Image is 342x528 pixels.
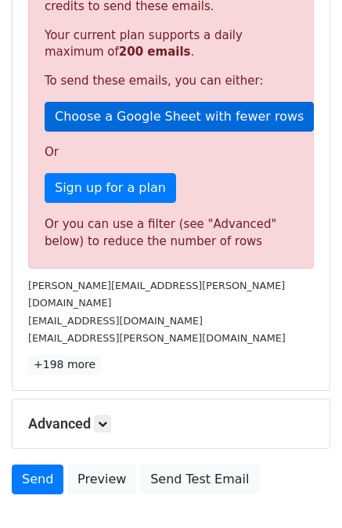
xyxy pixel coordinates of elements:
iframe: Chat Widget [264,453,342,528]
a: Send [12,465,63,494]
a: +198 more [28,355,101,374]
h5: Advanced [28,415,314,432]
p: Or [45,144,297,161]
strong: 200 emails [119,45,191,59]
small: [PERSON_NAME][EMAIL_ADDRESS][PERSON_NAME][DOMAIN_NAME] [28,280,285,309]
small: [EMAIL_ADDRESS][PERSON_NAME][DOMAIN_NAME] [28,332,286,344]
a: Preview [67,465,136,494]
a: Send Test Email [140,465,259,494]
a: Sign up for a plan [45,173,176,203]
small: [EMAIL_ADDRESS][DOMAIN_NAME] [28,315,203,327]
p: Your current plan supports a daily maximum of . [45,27,297,60]
a: Choose a Google Sheet with fewer rows [45,102,314,132]
div: Or you can use a filter (see "Advanced" below) to reduce the number of rows [45,215,297,251]
p: To send these emails, you can either: [45,73,297,89]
